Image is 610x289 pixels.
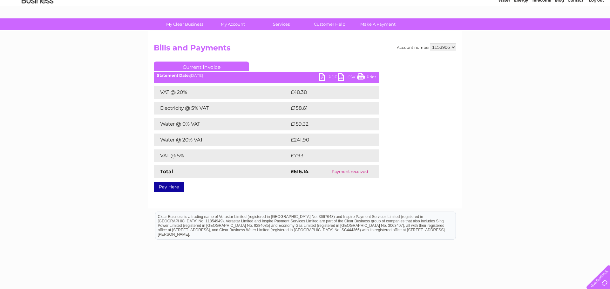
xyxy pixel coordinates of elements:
a: Current Invoice [154,62,249,71]
td: Water @ 0% VAT [154,118,289,130]
a: Pay Here [154,182,184,192]
td: VAT @ 5% [154,149,289,162]
a: Energy [514,27,528,32]
a: Water [498,27,510,32]
td: £48.38 [289,86,367,99]
a: Contact [568,27,583,32]
div: [DATE] [154,73,379,78]
a: My Account [207,18,259,30]
a: Log out [589,27,604,32]
td: £241.90 [289,134,368,146]
td: Water @ 20% VAT [154,134,289,146]
a: Customer Help [303,18,356,30]
a: Blog [555,27,564,32]
a: Telecoms [532,27,551,32]
td: Electricity @ 5% VAT [154,102,289,115]
td: £7.93 [289,149,364,162]
b: Statement Date: [157,73,190,78]
a: Print [357,73,376,82]
div: Clear Business is a trading name of Verastar Limited (registered in [GEOGRAPHIC_DATA] No. 3667643... [155,3,456,31]
strong: Total [160,168,173,174]
a: Make A Payment [352,18,404,30]
a: PDF [319,73,338,82]
strong: £616.14 [291,168,308,174]
a: Services [255,18,308,30]
img: logo.png [21,16,54,36]
a: CSV [338,73,357,82]
a: 0333 014 3131 [490,3,534,11]
td: £159.32 [289,118,368,130]
td: Payment received [321,165,379,178]
td: £158.61 [289,102,367,115]
a: My Clear Business [159,18,211,30]
h2: Bills and Payments [154,43,456,56]
td: VAT @ 20% [154,86,289,99]
div: Account number [397,43,456,51]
